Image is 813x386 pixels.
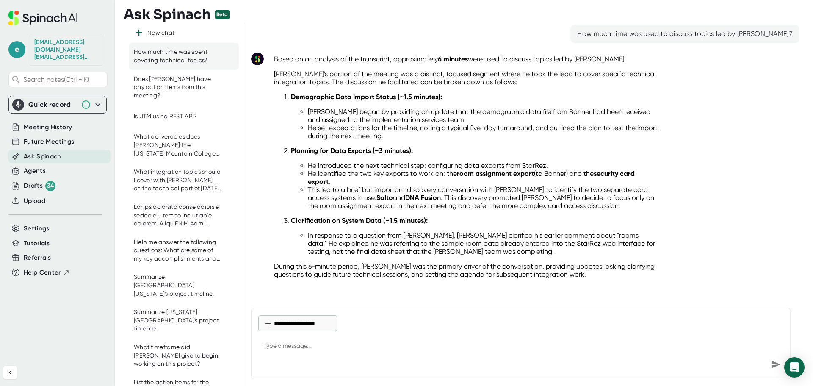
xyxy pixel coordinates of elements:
div: New chat [147,29,174,37]
button: Meeting History [24,122,72,132]
button: Ask Spinach [24,152,61,161]
strong: Clarification on System Data (~1.5 minutes): [291,217,428,225]
div: Drafts [24,181,55,191]
p: [PERSON_NAME]'s portion of the meeting was a distinct, focused segment where he took the lead to ... [274,70,658,86]
li: This led to a brief but important discovery conversation with [PERSON_NAME] to identify the two s... [308,186,658,210]
button: Collapse sidebar [3,366,17,379]
div: 34 [45,181,55,191]
strong: 6 minutes [438,55,468,63]
li: He identified the two key exports to work on: the (to Banner) and the . [308,169,658,186]
div: Is UTM using REST API? [134,112,197,121]
button: Drafts 34 [24,181,55,191]
p: During this 6-minute period, [PERSON_NAME] was the primary driver of the conversation, providing ... [274,262,658,278]
div: Open Intercom Messenger [784,357,805,378]
strong: Demographic Data Import Status (~1.5 minutes): [291,93,442,101]
strong: room assignment export [457,169,534,178]
strong: DNA Fusion [405,194,441,202]
button: Upload [24,196,45,206]
p: Based on an analysis of the transcript, approximately were used to discuss topics led by [PERSON_... [274,55,658,63]
h3: Ask Spinach [124,6,211,22]
li: He introduced the next technical step: configuring data exports from StarRez. [308,161,658,169]
button: Referrals [24,253,51,263]
div: Does Elijah have any action items from this meeting? [134,75,221,100]
div: How much time was used to discuss topics led by [PERSON_NAME]? [577,30,793,38]
button: Settings [24,224,50,233]
button: Future Meetings [24,137,74,147]
strong: security card export [308,169,635,186]
span: e [8,41,25,58]
li: [PERSON_NAME] began by providing an update that the demographic data file from Banner had been re... [308,108,658,124]
div: What integration topics should I cover with WINGATE on the technical part of today's meeting? [134,168,221,193]
div: Send message [768,357,783,372]
strong: Salto [376,194,393,202]
button: Tutorials [24,239,50,248]
strong: Planning for Data Exports (~3 minutes): [291,147,413,155]
div: What deliverables does Elijah owe the Colorado Mountain College team? [134,133,221,158]
div: Help me answer the following questions: What are some of my key accomplishments and results over ... [134,238,221,263]
div: What timeframe did Andrew give to begin working on this project? [134,343,221,368]
div: Quick record [28,100,77,109]
li: In response to a question from [PERSON_NAME], [PERSON_NAME] clarified his earlier comment about "... [308,231,658,255]
li: He set expectations for the timeline, noting a typical five-day turnaround, and outlined the plan... [308,124,658,140]
div: Lor ips dolorsita conse adipis el seddo eiu tempo inc utlab'e dolorem. Aliqu ENIM Admi, Venia qui... [134,203,221,228]
div: edotson@starrez.com edotson@starrez.com [34,39,98,61]
div: How much time was spent covering technical topics? [134,48,221,64]
button: Agents [24,166,46,176]
div: Quick record [12,96,103,113]
button: Help Center [24,268,70,278]
div: Summarize Southern Oregon University's project timeline. [134,273,221,298]
div: Summarize Colorado Mountain College's project timeline. [134,308,221,333]
div: Beta [215,10,230,19]
span: Search notes (Ctrl + K) [23,75,105,83]
span: Help Center [24,268,61,278]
